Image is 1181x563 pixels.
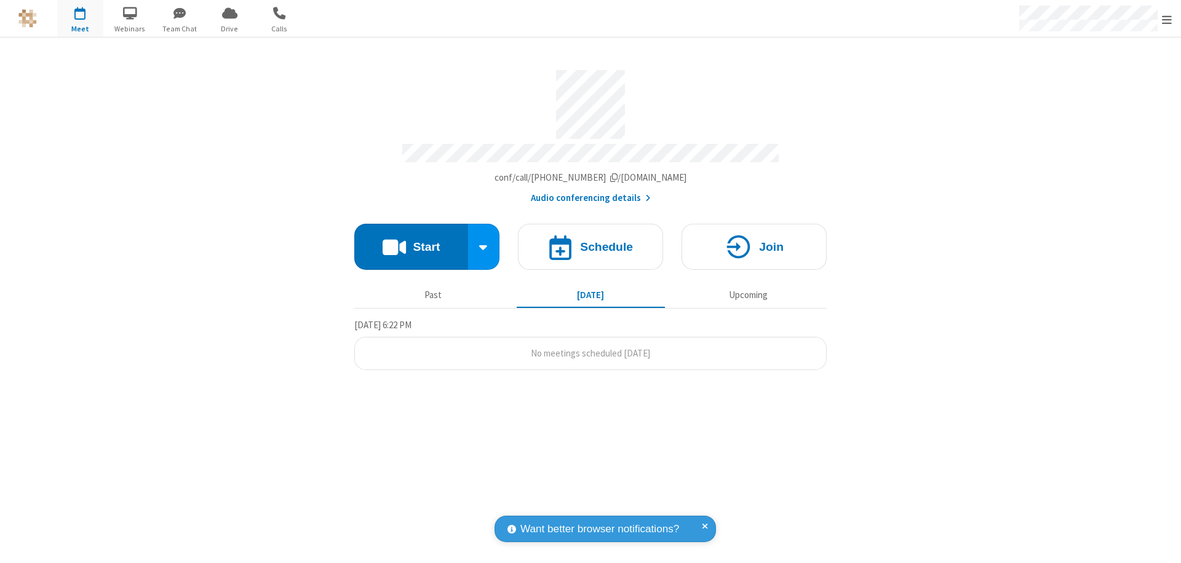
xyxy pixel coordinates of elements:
[354,61,827,205] section: Account details
[517,283,665,307] button: [DATE]
[580,241,633,253] h4: Schedule
[57,23,103,34] span: Meet
[354,319,412,331] span: [DATE] 6:22 PM
[157,23,203,34] span: Team Chat
[413,241,440,253] h4: Start
[359,283,507,307] button: Past
[531,347,650,359] span: No meetings scheduled [DATE]
[520,521,679,537] span: Want better browser notifications?
[682,224,827,270] button: Join
[495,171,687,183] span: Copy my meeting room link
[354,318,827,371] section: Today's Meetings
[18,9,37,28] img: QA Selenium DO NOT DELETE OR CHANGE
[107,23,153,34] span: Webinars
[531,191,651,205] button: Audio conferencing details
[354,224,468,270] button: Start
[207,23,253,34] span: Drive
[759,241,784,253] h4: Join
[674,283,822,307] button: Upcoming
[256,23,303,34] span: Calls
[518,224,663,270] button: Schedule
[495,171,687,185] button: Copy my meeting room linkCopy my meeting room link
[468,224,500,270] div: Start conference options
